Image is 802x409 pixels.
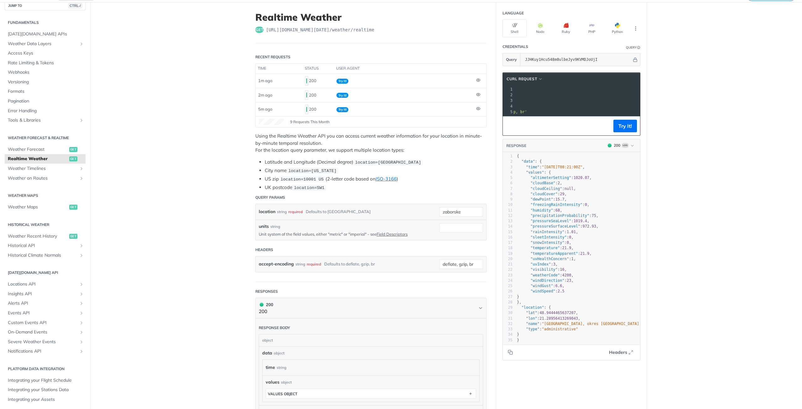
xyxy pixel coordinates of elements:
span: Rate Limiting & Tokens [8,60,84,66]
span: Severe Weather Events [8,339,77,345]
button: Show subpages for Alerts API [79,301,84,306]
span: get [69,205,77,210]
span: get [69,234,77,239]
button: Show subpages for Insights API [79,291,84,296]
span: Integrating your Flight Schedule [8,377,84,384]
button: JUMP TOCTRL-/ [5,1,86,10]
span: [DATE][DOMAIN_NAME] APIs [8,31,84,37]
a: Access Keys [5,49,86,58]
a: Events APIShow subpages for Events API [5,308,86,318]
span: Events API [8,310,77,316]
span: Alerts API [8,300,77,307]
a: Tools & LibrariesShow subpages for Tools & Libraries [5,116,86,125]
span: Weather Recent History [8,233,68,239]
a: Weather Data LayersShow subpages for Weather Data Layers [5,39,86,49]
h2: [DATE][DOMAIN_NAME] API [5,270,86,275]
a: Error Handling [5,106,86,116]
a: Historical Climate NormalsShow subpages for Historical Climate Normals [5,251,86,260]
a: Webhooks [5,68,86,77]
h2: Platform DATA integration [5,366,86,372]
button: Show subpages for Weather on Routes [79,176,84,181]
a: Notifications APIShow subpages for Notifications API [5,347,86,356]
a: Versioning [5,77,86,87]
button: Show subpages for Historical Climate Normals [79,253,84,258]
a: On-Demand EventsShow subpages for On-Demand Events [5,328,86,337]
span: Webhooks [8,69,84,76]
h2: Weather Maps [5,193,86,198]
button: Show subpages for Weather Timelines [79,166,84,171]
span: Weather Data Layers [8,41,77,47]
span: get [69,156,77,161]
span: Weather on Routes [8,175,77,181]
a: Insights APIShow subpages for Insights API [5,289,86,299]
button: Show subpages for Severe Weather Events [79,339,84,344]
span: Historical Climate Normals [8,252,77,259]
a: Integrating your Stations Data [5,385,86,395]
span: Notifications API [8,348,77,354]
a: [DATE][DOMAIN_NAME] APIs [5,29,86,39]
a: Formats [5,87,86,96]
a: Integrating your Assets [5,395,86,404]
h2: Fundamentals [5,20,86,25]
a: Severe Weather EventsShow subpages for Severe Weather Events [5,337,86,347]
a: Weather Forecastget [5,145,86,154]
button: Show subpages for Custom Events API [79,320,84,325]
h2: Historical Weather [5,222,86,228]
span: get [69,147,77,152]
a: Custom Events APIShow subpages for Custom Events API [5,318,86,328]
button: Show subpages for Events API [79,311,84,316]
button: Show subpages for Historical API [79,243,84,248]
span: Integrating your Assets [8,396,84,403]
span: Tools & Libraries [8,117,77,123]
span: Weather Forecast [8,146,68,153]
span: Custom Events API [8,320,77,326]
span: On-Demand Events [8,329,77,335]
span: Error Handling [8,108,84,114]
button: Show subpages for On-Demand Events [79,330,84,335]
span: Insights API [8,291,77,297]
span: Pagination [8,98,84,104]
a: Historical APIShow subpages for Historical API [5,241,86,250]
a: Weather Recent Historyget [5,232,86,241]
a: Integrating your Flight Schedule [5,376,86,385]
a: Rate Limiting & Tokens [5,58,86,68]
a: Pagination [5,97,86,106]
span: Versioning [8,79,84,85]
span: Formats [8,88,84,95]
span: Realtime Weather [8,156,68,162]
span: Locations API [8,281,77,287]
a: Locations APIShow subpages for Locations API [5,280,86,289]
a: Alerts APIShow subpages for Alerts API [5,299,86,308]
a: Weather on RoutesShow subpages for Weather on Routes [5,174,86,183]
h2: Weather Forecast & realtime [5,135,86,141]
span: Weather Maps [8,204,68,210]
span: CTRL-/ [68,3,82,8]
span: Integrating your Stations Data [8,387,84,393]
span: Historical API [8,243,77,249]
a: Weather Mapsget [5,202,86,212]
a: Weather TimelinesShow subpages for Weather Timelines [5,164,86,173]
button: Show subpages for Weather Data Layers [79,41,84,46]
button: Show subpages for Notifications API [79,349,84,354]
a: Realtime Weatherget [5,154,86,164]
span: Access Keys [8,50,84,56]
span: Weather Timelines [8,165,77,172]
button: Show subpages for Tools & Libraries [79,118,84,123]
button: Show subpages for Locations API [79,282,84,287]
